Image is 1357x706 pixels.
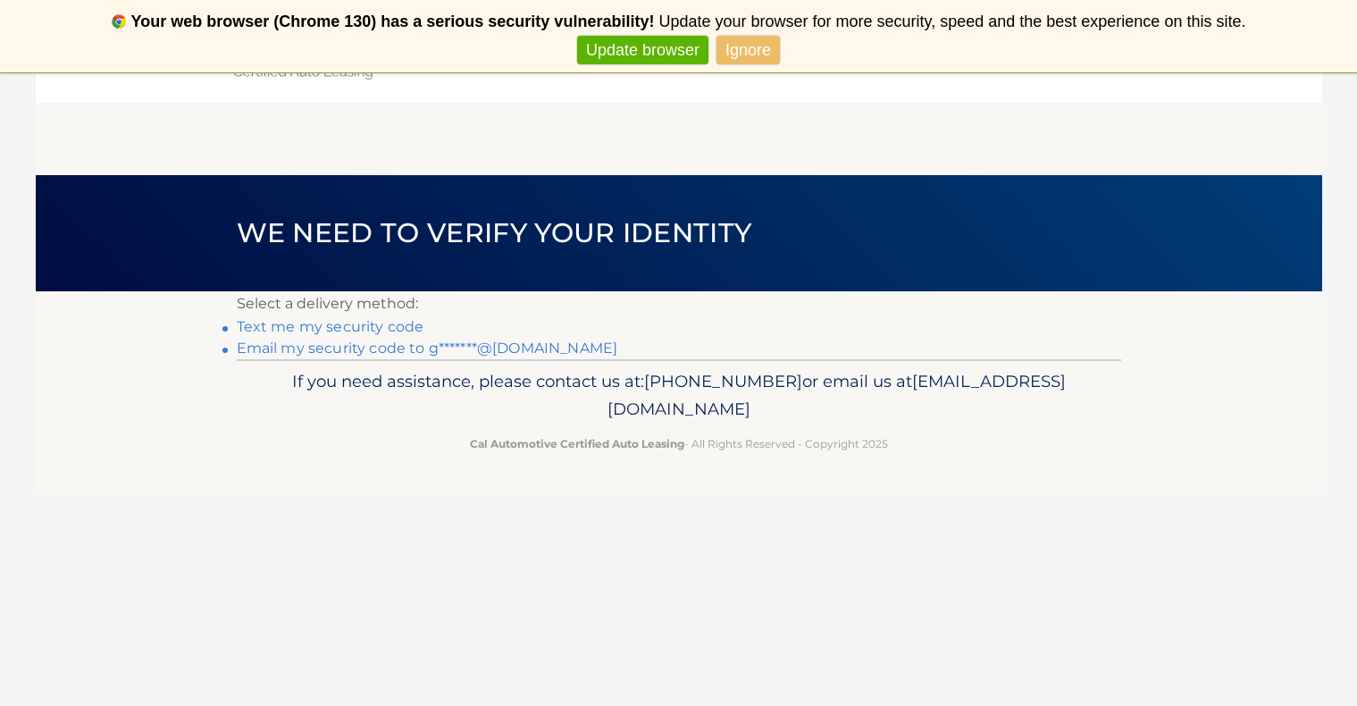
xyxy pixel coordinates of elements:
a: Update browser [577,36,708,65]
p: - All Rights Reserved - Copyright 2025 [248,434,1110,453]
b: Your web browser (Chrome 130) has a serious security vulnerability! [131,13,655,30]
a: Ignore [716,36,780,65]
span: Update your browser for more security, speed and the best experience on this site. [658,13,1245,30]
a: Text me my security code [237,318,424,335]
span: We need to verify your identity [237,216,752,249]
strong: Cal Automotive Certified Auto Leasing [470,437,684,450]
span: [PHONE_NUMBER] [644,371,802,391]
p: If you need assistance, please contact us at: or email us at [248,367,1110,424]
p: Select a delivery method: [237,291,1121,316]
a: Email my security code to g*******@[DOMAIN_NAME] [237,340,618,357]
